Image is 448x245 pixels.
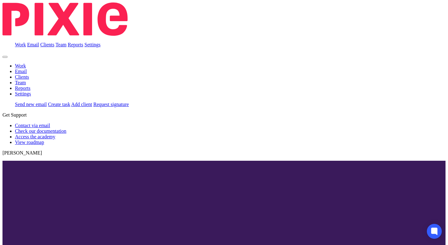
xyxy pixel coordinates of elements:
a: Team [55,42,66,47]
a: Access the academy [15,134,55,139]
a: Request signature [93,102,129,107]
a: Email [27,42,39,47]
a: Check our documentation [15,128,66,134]
a: View roadmap [15,140,44,145]
img: Pixie [2,2,128,36]
a: Create task [48,102,70,107]
a: Add client [71,102,92,107]
a: Reports [68,42,83,47]
a: Send new email [15,102,47,107]
span: Get Support [2,112,27,118]
a: Work [15,63,26,68]
a: Contact via email [15,123,50,128]
a: Clients [15,74,29,80]
a: Team [15,80,26,85]
a: Settings [15,91,31,96]
a: Reports [15,86,30,91]
p: [PERSON_NAME] [2,150,446,156]
a: Email [15,69,27,74]
a: Work [15,42,26,47]
a: Settings [85,42,101,47]
a: Clients [40,42,54,47]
